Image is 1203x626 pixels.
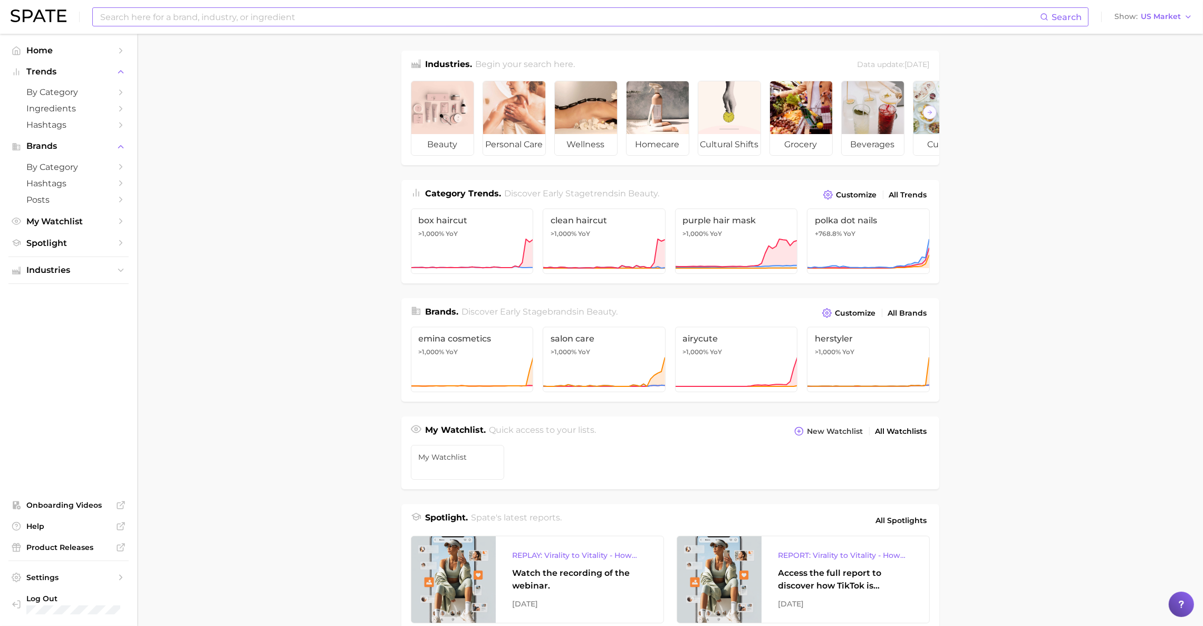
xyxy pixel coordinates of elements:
h1: Industries. [426,58,473,72]
span: Brands [26,141,111,151]
a: Log out. Currently logged in with e-mail lynne.stewart@mpgllc.com. [8,591,129,618]
span: All Spotlights [876,514,927,527]
span: polka dot nails [815,215,922,225]
span: Log Out [26,594,128,603]
a: All Trends [887,188,930,202]
span: YoY [842,348,854,356]
a: All Brands [886,306,930,320]
span: purple hair mask [683,215,790,225]
a: My Watchlist [8,213,129,230]
div: [DATE] [778,597,912,610]
a: herstyler>1,000% YoY [807,327,930,392]
span: YoY [710,348,723,356]
button: Customize [821,187,879,202]
span: Hashtags [26,120,111,130]
a: by Category [8,84,129,100]
span: Trends [26,67,111,77]
span: All Trends [889,191,927,200]
button: Trends [8,64,129,80]
span: >1,000% [551,348,576,356]
div: Watch the recording of the webinar. [513,567,647,592]
span: Customize [835,309,876,318]
span: Product Releases [26,543,111,552]
span: Customize [836,191,877,200]
span: >1,000% [683,348,709,356]
span: beauty [628,188,658,198]
span: >1,000% [815,348,841,356]
a: Onboarding Videos [8,497,129,513]
h2: Spate's latest reports. [471,511,562,529]
span: +768.8% [815,230,842,238]
a: homecare [626,81,689,156]
a: polka dot nails+768.8% YoY [807,208,930,274]
button: New Watchlist [792,424,865,439]
span: YoY [446,348,458,356]
span: Discover Early Stage brands in . [461,307,618,317]
span: beverages [842,134,904,155]
span: Search [1052,12,1082,22]
span: Home [26,45,111,55]
span: YoY [578,348,590,356]
span: Show [1114,14,1138,20]
a: cultural shifts [698,81,761,156]
a: All Watchlists [873,424,930,439]
a: All Spotlights [873,511,930,529]
span: grocery [770,134,832,155]
a: Home [8,42,129,59]
span: >1,000% [683,230,709,238]
a: Posts [8,192,129,208]
span: Industries [26,265,111,275]
span: salon care [551,334,658,344]
a: culinary [913,81,976,156]
span: Ingredients [26,103,111,113]
span: Category Trends . [426,188,502,198]
a: box haircut>1,000% YoY [411,208,534,274]
a: Hashtags [8,175,129,192]
a: personal care [483,81,546,156]
span: emina cosmetics [419,334,526,344]
a: REPORT: Virality to Vitality - How TikTok is Driving Wellness DiscoveryAccess the full report to ... [677,536,930,623]
a: Product Releases [8,539,129,555]
span: by Category [26,162,111,172]
span: beauty [586,307,616,317]
span: >1,000% [419,348,445,356]
span: culinary [913,134,976,155]
div: REPORT: Virality to Vitality - How TikTok is Driving Wellness Discovery [778,549,912,562]
span: wellness [555,134,617,155]
span: >1,000% [419,230,445,238]
a: clean haircut>1,000% YoY [543,208,666,274]
a: by Category [8,159,129,175]
a: beverages [841,81,904,156]
span: YoY [710,230,723,238]
span: My Watchlist [419,453,497,461]
span: Onboarding Videos [26,500,111,510]
span: My Watchlist [26,216,111,226]
div: Data update: [DATE] [858,58,930,72]
span: Discover Early Stage trends in . [504,188,659,198]
a: emina cosmetics>1,000% YoY [411,327,534,392]
button: Industries [8,262,129,278]
a: beauty [411,81,474,156]
button: Scroll Right [923,106,937,119]
h1: Spotlight. [426,511,468,529]
span: homecare [627,134,689,155]
span: US Market [1141,14,1181,20]
span: All Brands [888,309,927,318]
span: Spotlight [26,238,111,248]
a: grocery [769,81,833,156]
span: cultural shifts [698,134,761,155]
a: wellness [554,81,618,156]
input: Search here for a brand, industry, or ingredient [99,8,1040,26]
a: Spotlight [8,235,129,251]
span: YoY [578,230,590,238]
h1: My Watchlist. [426,424,486,439]
h2: Begin your search here. [475,58,575,72]
a: airycute>1,000% YoY [675,327,798,392]
a: Hashtags [8,117,129,133]
div: REPLAY: Virality to Vitality - How TikTok is Driving Wellness Discovery [513,549,647,562]
span: box haircut [419,215,526,225]
a: salon care>1,000% YoY [543,327,666,392]
span: All Watchlists [875,427,927,436]
span: beauty [411,134,474,155]
span: YoY [843,230,855,238]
